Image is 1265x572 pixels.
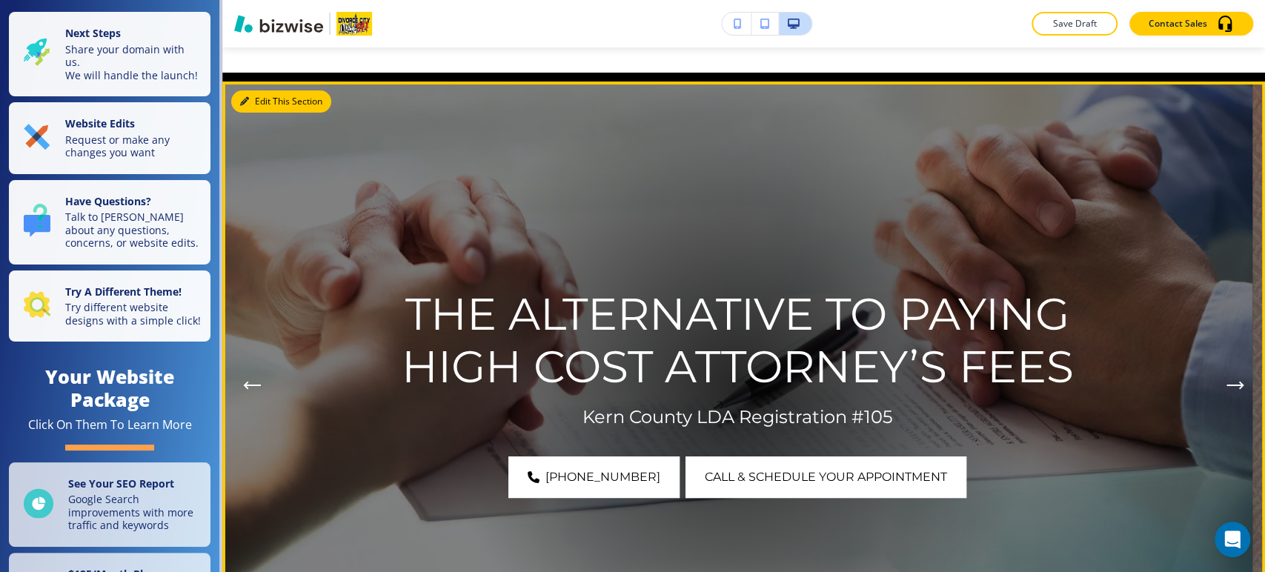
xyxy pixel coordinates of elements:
strong: Try A Different Theme! [65,285,182,299]
img: Your Logo [336,12,372,36]
strong: Website Edits [65,116,135,130]
p: THE ALTERNATIVE TO PAYING HIGH COST ATTORNEY’S FEES [396,287,1079,393]
p: Contact Sales [1149,17,1207,30]
div: Open Intercom Messenger [1215,522,1250,557]
p: Request or make any changes you want [65,133,202,159]
strong: Next Steps [65,26,121,40]
p: Share your domain with us. We will handle the launch! [65,43,202,82]
span: CALL & SCHEDULE YOUR APPOINTMENT [705,468,947,486]
button: Previous Hero Image [237,370,267,400]
img: Bizwise Logo [234,15,323,33]
button: Next Hero Image [1221,370,1250,400]
strong: Have Questions? [65,194,151,208]
button: Website EditsRequest or make any changes you want [9,102,210,174]
p: Talk to [PERSON_NAME] about any questions, concerns, or website edits. [65,210,202,250]
button: Next StepsShare your domain with us.We will handle the launch! [9,12,210,96]
button: Try A Different Theme!Try different website designs with a simple click! [9,270,210,342]
div: Next Slide [1221,370,1250,400]
p: Google Search improvements with more traffic and keywords [68,493,202,532]
h4: Your Website Package [9,365,210,411]
button: Have Questions?Talk to [PERSON_NAME] about any questions, concerns, or website edits. [9,180,210,265]
div: Click On Them To Learn More [28,417,192,433]
a: [PHONE_NUMBER] [508,456,680,498]
p: Kern County LDA Registration #105 [396,406,1079,428]
p: Try different website designs with a simple click! [65,301,202,327]
a: See Your SEO ReportGoogle Search improvements with more traffic and keywords [9,462,210,547]
div: Previous Slide [237,370,267,400]
p: Save Draft [1051,17,1098,30]
button: Save Draft [1032,12,1118,36]
strong: See Your SEO Report [68,476,174,490]
button: CALL & SCHEDULE YOUR APPOINTMENT [685,456,966,498]
button: Contact Sales [1129,12,1253,36]
span: [PHONE_NUMBER] [545,468,660,486]
button: Edit This Section [231,90,331,113]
